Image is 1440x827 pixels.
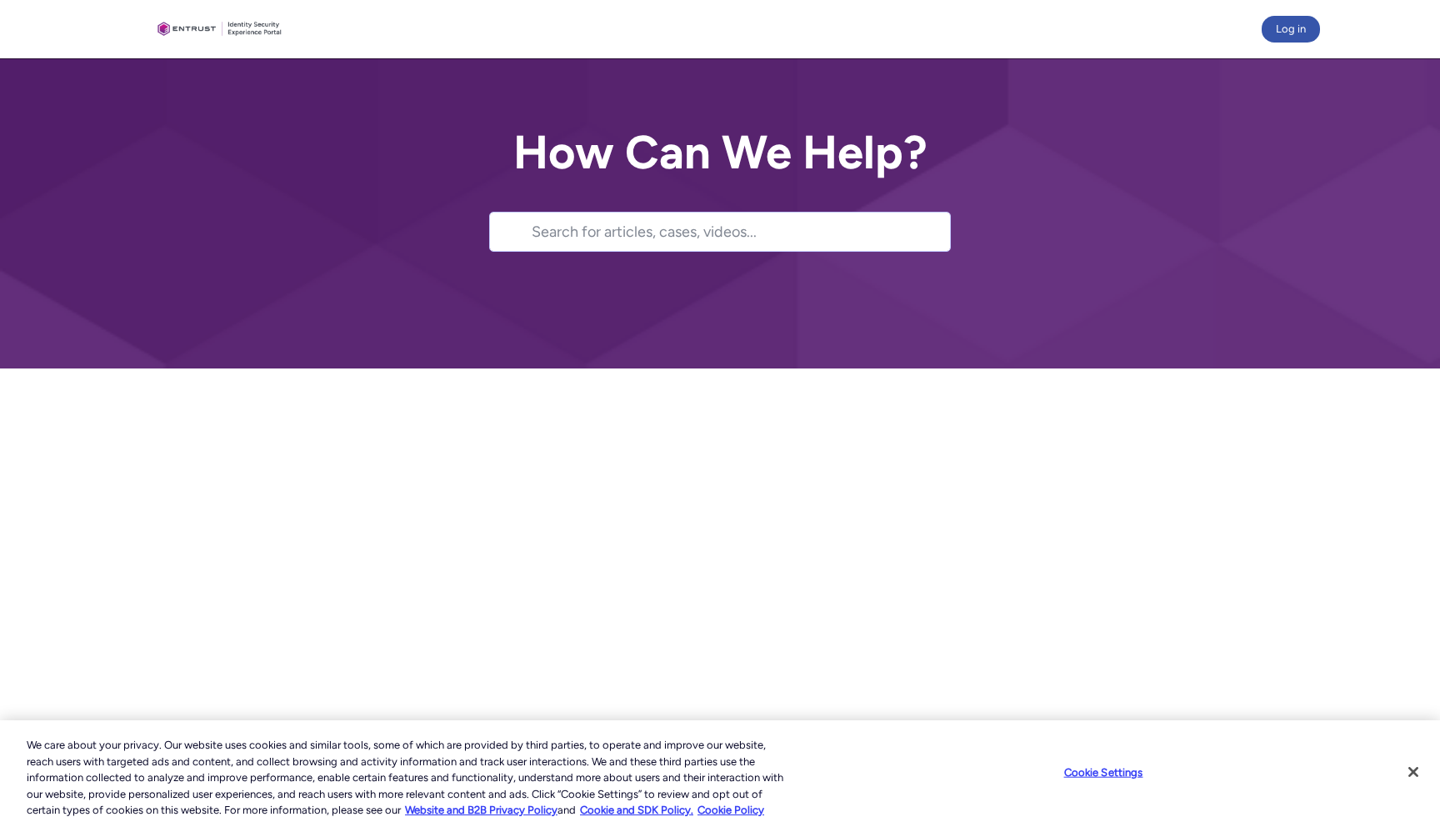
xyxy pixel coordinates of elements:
div: We care about your privacy. Our website uses cookies and similar tools, some of which are provide... [27,737,792,819]
a: More information about our cookie policy., opens in a new tab [405,804,557,816]
a: Cookie and SDK Policy. [580,804,693,816]
button: Log in [1262,16,1320,43]
h2: How Can We Help? [489,127,951,178]
button: Cookie Settings [1052,756,1156,789]
button: Close [1395,754,1432,790]
input: Search for articles, cases, videos... [532,213,950,251]
button: Search [490,213,532,251]
a: Cookie Policy [697,804,764,816]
